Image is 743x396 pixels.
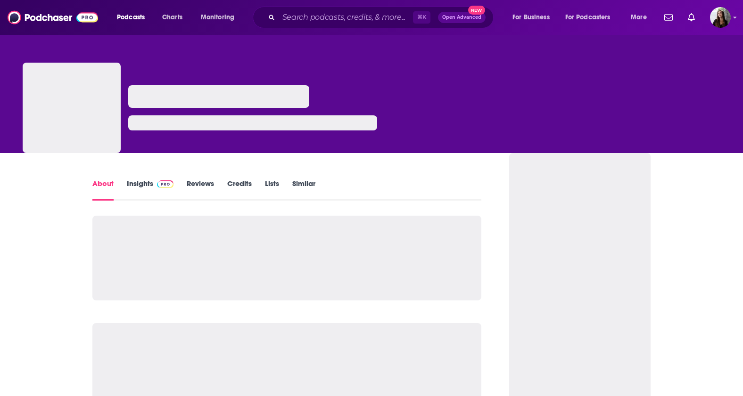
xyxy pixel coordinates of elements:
[512,11,550,24] span: For Business
[710,7,731,28] span: Logged in as bnmartinn
[506,10,561,25] button: open menu
[559,10,624,25] button: open menu
[468,6,485,15] span: New
[710,7,731,28] img: User Profile
[92,179,114,201] a: About
[438,12,486,23] button: Open AdvancedNew
[442,15,481,20] span: Open Advanced
[710,7,731,28] button: Show profile menu
[660,9,677,25] a: Show notifications dropdown
[684,9,699,25] a: Show notifications dropdown
[565,11,611,24] span: For Podcasters
[279,10,413,25] input: Search podcasts, credits, & more...
[156,10,188,25] a: Charts
[127,179,173,201] a: InsightsPodchaser Pro
[194,10,247,25] button: open menu
[624,10,659,25] button: open menu
[117,11,145,24] span: Podcasts
[8,8,98,26] img: Podchaser - Follow, Share and Rate Podcasts
[292,179,315,201] a: Similar
[262,7,503,28] div: Search podcasts, credits, & more...
[265,179,279,201] a: Lists
[162,11,182,24] span: Charts
[187,179,214,201] a: Reviews
[227,179,252,201] a: Credits
[157,180,173,188] img: Podchaser Pro
[631,11,647,24] span: More
[413,11,430,24] span: ⌘ K
[110,10,157,25] button: open menu
[201,11,234,24] span: Monitoring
